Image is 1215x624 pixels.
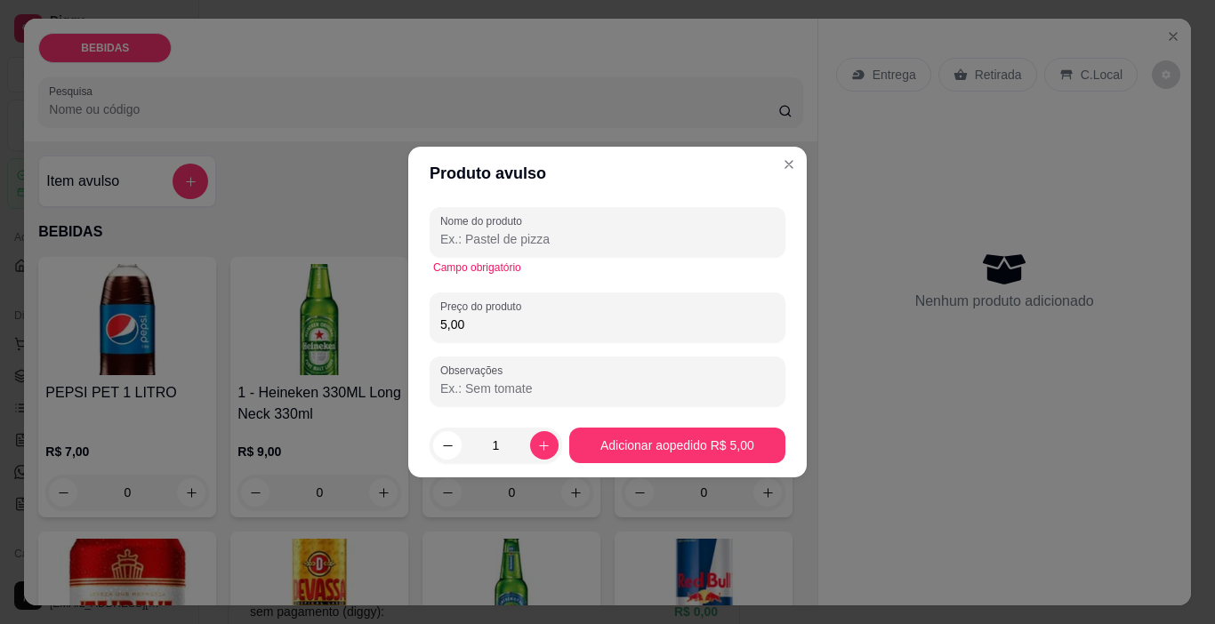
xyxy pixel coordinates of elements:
div: Campo obrigatório [433,260,782,275]
button: decrease-product-quantity [433,431,462,460]
label: Nome do produto [440,213,528,228]
label: Observações [440,363,509,378]
header: Produto avulso [408,147,807,200]
input: Preço do produto [440,316,775,333]
label: Preço do produto [440,299,527,314]
button: increase-product-quantity [530,431,559,460]
input: Nome do produto [440,230,775,248]
button: Close [775,150,803,179]
button: Adicionar aopedido R$ 5,00 [569,428,785,463]
input: Observações [440,380,775,397]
